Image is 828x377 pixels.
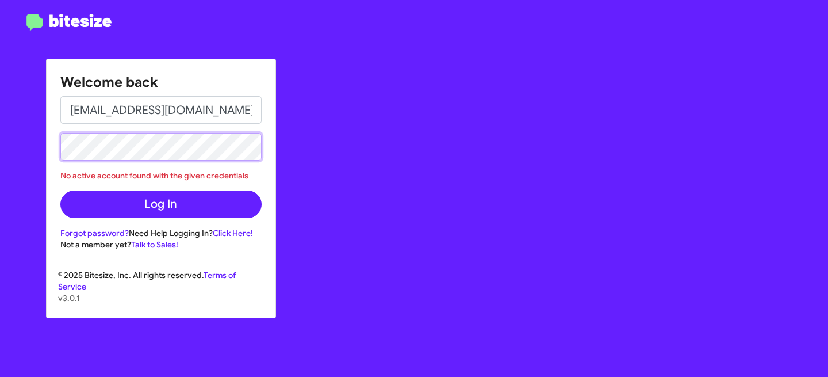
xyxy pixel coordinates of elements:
[58,292,264,304] p: v3.0.1
[60,170,262,181] div: No active account found with the given credentials
[60,73,262,92] h1: Welcome back
[47,269,275,318] div: © 2025 Bitesize, Inc. All rights reserved.
[60,228,129,238] a: Forgot password?
[58,270,236,292] a: Terms of Service
[213,228,253,238] a: Click Here!
[60,191,262,218] button: Log In
[60,239,262,250] div: Not a member yet?
[60,96,262,124] input: Email address
[131,239,178,250] a: Talk to Sales!
[60,227,262,239] div: Need Help Logging In?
